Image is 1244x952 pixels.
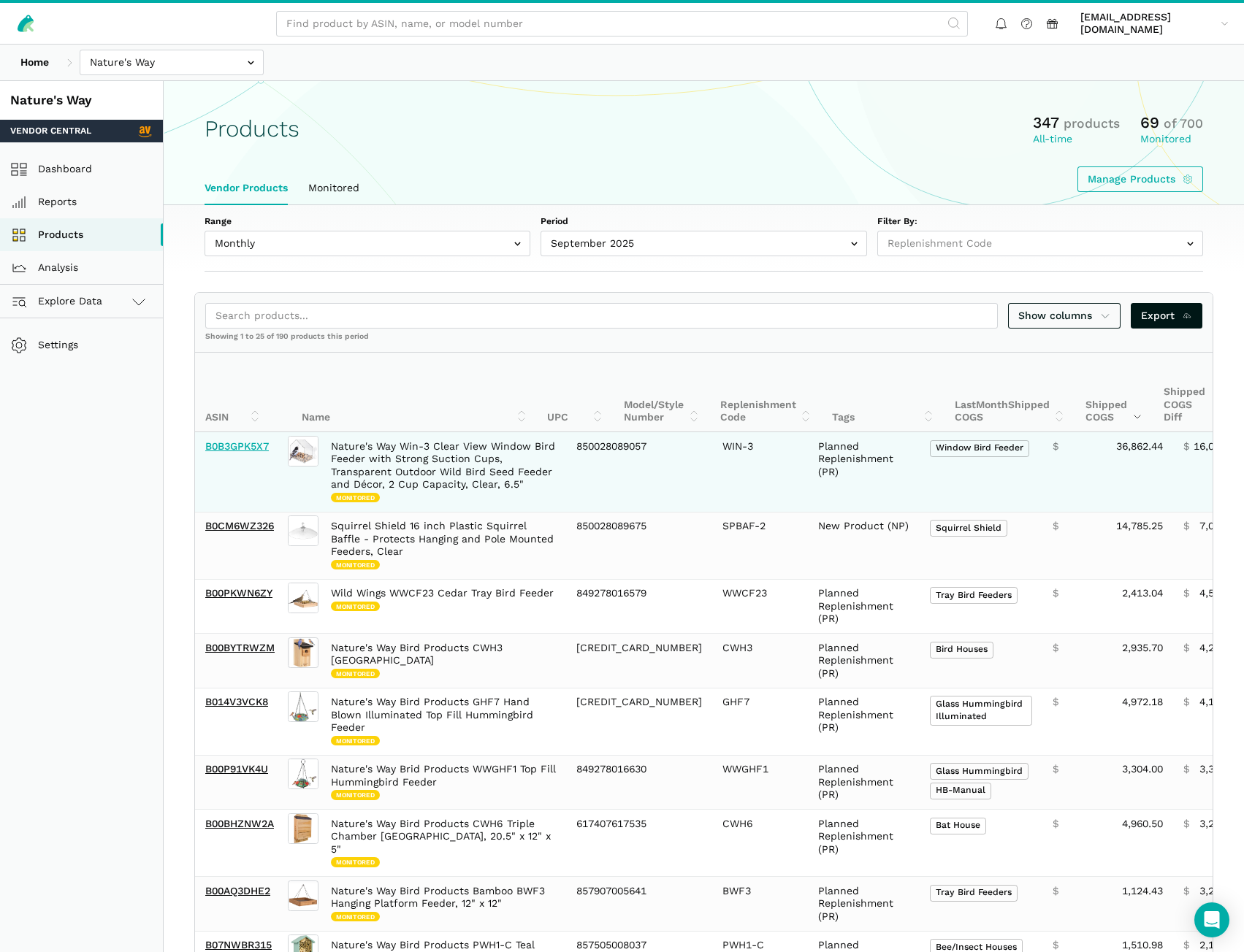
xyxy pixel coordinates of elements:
span: 3,234.09 [1199,885,1240,898]
td: 617407617535 [566,810,712,877]
span: Monitored [331,669,380,679]
td: [CREDIT_CARD_NUMBER] [566,634,712,688]
span: Squirrel Shield [930,520,1007,537]
span: $ [1053,587,1058,600]
a: B00P91VK4U [205,763,268,775]
span: Bat House [930,818,986,834]
span: 347 [1033,113,1059,131]
td: Nature's Way Bird Products GHF7 Hand Blown Illuminated Top Fill Hummingbird Feeder [321,688,566,755]
div: All-time [1033,133,1120,146]
span: Glass Hummingbird Illuminated [930,696,1032,726]
span: Window Bird Feeder [930,440,1029,457]
span: Export [1141,308,1193,323]
span: Monitored [331,736,380,746]
input: Nature's Way [80,50,264,75]
th: Replenishment Code: activate to sort column ascending [710,353,822,432]
span: $ [1053,642,1058,655]
span: of 700 [1164,116,1203,131]
td: Planned Replenishment (PR) [808,755,920,810]
span: $ [1053,885,1058,898]
span: 4,298.76 [1199,642,1240,655]
span: 16,048.67 [1194,440,1240,453]
img: Nature's Way Brid Products WWGHF1 Top Fill Hummingbird Feeder [288,759,318,789]
img: Nature's Way Bird Products Bamboo BWF3 Hanging Platform Feeder, 12 [288,880,318,911]
a: Manage Products [1077,166,1204,192]
td: WWCF23 [712,579,808,634]
td: CWH3 [712,634,808,688]
span: 2,935.70 [1122,642,1163,655]
span: Glass Hummingbird [930,763,1029,780]
span: $ [1183,587,1189,600]
span: Monitored [331,560,380,570]
th: Shipped COGS Diff: activate to sort column ascending [1153,353,1235,432]
img: Nature's Way Bird Products GHF7 Hand Blown Illuminated Top Fill Hummingbird Feeder [288,691,318,722]
span: 36,862.44 [1116,440,1163,453]
td: Planned Replenishment (PR) [808,810,920,877]
span: $ [1183,440,1189,453]
img: Wild Wings WWCF23 Cedar Tray Bird Feeder [288,583,318,613]
input: Search products... [205,303,998,329]
span: Show columns [1018,308,1110,323]
label: Range [205,215,530,229]
div: Nature's Way [10,91,153,110]
span: Monitored [331,912,380,922]
span: Explore Data [15,293,102,310]
th: UPC: activate to sort column ascending [537,353,613,432]
td: Planned Replenishment (PR) [808,688,920,755]
td: WIN-3 [712,432,808,512]
input: September 2025 [541,231,866,256]
img: Nature's Way Bird Products CWH6 Triple Chamber Cedar Bat House, 20.5 [288,813,318,844]
a: B00PKWN6ZY [205,587,272,599]
td: 850028089057 [566,432,712,512]
span: $ [1053,440,1058,453]
a: B0B3GPK5X7 [205,440,269,452]
th: Tags: activate to sort column ascending [822,353,945,432]
td: Nature's Way Brid Products WWGHF1 Top Fill Hummingbird Feeder [321,755,566,810]
td: Planned Replenishment (PR) [808,432,920,512]
span: $ [1183,939,1189,952]
td: SPBAF-2 [712,512,808,579]
h1: Products [205,116,299,142]
a: B0CM6WZ326 [205,520,274,531]
span: $ [1183,642,1189,655]
span: 2,154.47 [1199,939,1240,952]
td: CWH6 [712,810,808,877]
span: $ [1183,763,1189,776]
td: 857907005641 [566,877,712,932]
span: 7,020.73 [1199,520,1240,533]
span: 3,240.86 [1199,818,1240,831]
span: Monitored [331,857,380,867]
span: 1,124.43 [1122,885,1163,898]
a: B00AQ3DHE2 [205,885,270,897]
a: B014V3VCK8 [205,696,268,707]
a: Home [10,50,59,75]
span: 4,101.35 [1199,696,1240,709]
span: Month [976,399,1008,410]
span: $ [1183,818,1189,831]
img: Nature's Way Win-3 Clear View Window Bird Feeder with Strong Suction Cups, Transparent Outdoor Wi... [288,436,318,467]
span: $ [1053,696,1058,709]
td: Planned Replenishment (PR) [808,579,920,634]
label: Filter By: [877,215,1203,229]
th: Shipped COGS: activate to sort column ascending [1075,353,1153,432]
td: WWGHF1 [712,755,808,810]
span: HB-Manual [930,783,991,799]
span: 4,542.17 [1199,587,1240,600]
span: Bird Houses [930,642,993,659]
img: Nature's Way Bird Products CWH3 Cedar Bluebird Box House [288,637,318,668]
td: Planned Replenishment (PR) [808,877,920,932]
td: Nature's Way Bird Products CWH6 Triple Chamber [GEOGRAPHIC_DATA], 20.5" x 12" x 5" [321,810,566,877]
input: Find product by ASIN, name, or model number [276,11,968,37]
span: $ [1053,520,1058,533]
span: 4,972.18 [1122,696,1163,709]
span: [EMAIL_ADDRESS][DOMAIN_NAME] [1080,11,1216,37]
span: 14,785.25 [1116,520,1163,533]
span: $ [1053,939,1058,952]
a: Export [1131,303,1203,329]
a: Show columns [1008,303,1121,329]
span: products [1064,116,1120,131]
div: Monitored [1140,133,1203,146]
span: Tray Bird Feeders [930,587,1018,604]
td: Nature's Way Bird Products CWH3 [GEOGRAPHIC_DATA] [321,634,566,688]
img: Squirrel Shield 16 inch Plastic Squirrel Baffle - Protects Hanging and Pole Mounted Feeders, Clear [288,515,318,546]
